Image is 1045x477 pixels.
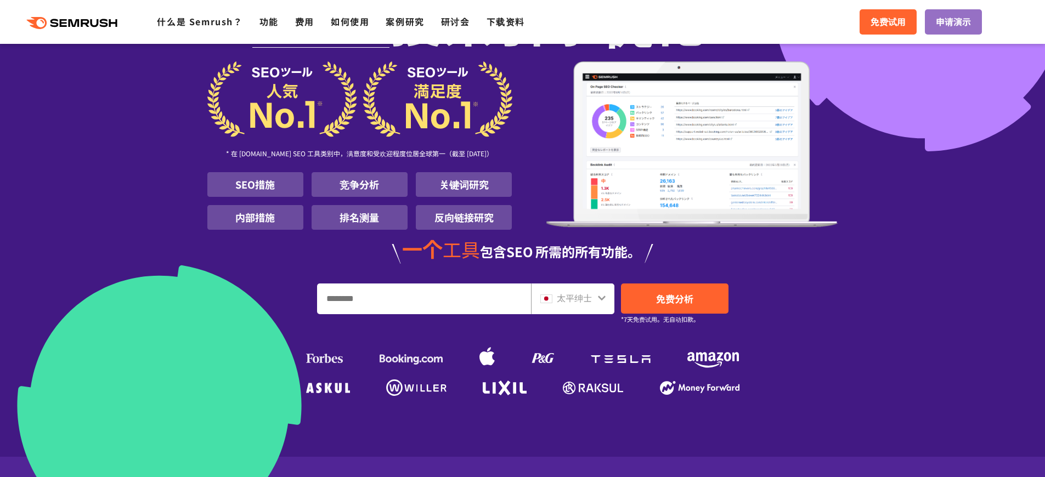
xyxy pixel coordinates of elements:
a: 费用 [295,15,314,28]
font: 内部措施 [235,210,275,224]
a: 免费分析 [621,283,728,314]
font: *7天免费试用。无自动扣款。 [621,315,699,323]
font: 。 [628,242,641,261]
font: 免费试用 [871,15,906,28]
a: 功能 [259,15,279,28]
font: * 在 [DOMAIN_NAME] SEO 工具类别中，满意度和受欢迎程度位居全球第一（截至 [DATE]） [226,149,493,158]
input: 输入网址和关键词 [318,284,530,314]
font: 申请演示 [936,15,971,28]
font: 反向链接研究 [434,210,494,224]
font: SEO措施 [235,177,275,191]
font: 一个 [402,234,443,263]
a: 案例研究 [386,15,424,28]
font: 排名测量 [340,210,379,224]
a: 如何使用 [331,15,369,28]
font: 包含SEO 所需的所有功能 [480,242,628,261]
font: 关键词研究 [439,177,489,191]
a: 申请演示 [925,9,982,35]
a: 研讨会 [441,15,470,28]
font: 免费分析 [656,292,693,305]
font: 工具 [443,236,480,263]
a: 免费试用 [860,9,917,35]
a: 什么是 Semrush？ [157,15,242,28]
a: 下载资料 [487,15,525,28]
font: 竞争分析 [340,177,379,191]
font: 太平绅士 [557,291,592,304]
